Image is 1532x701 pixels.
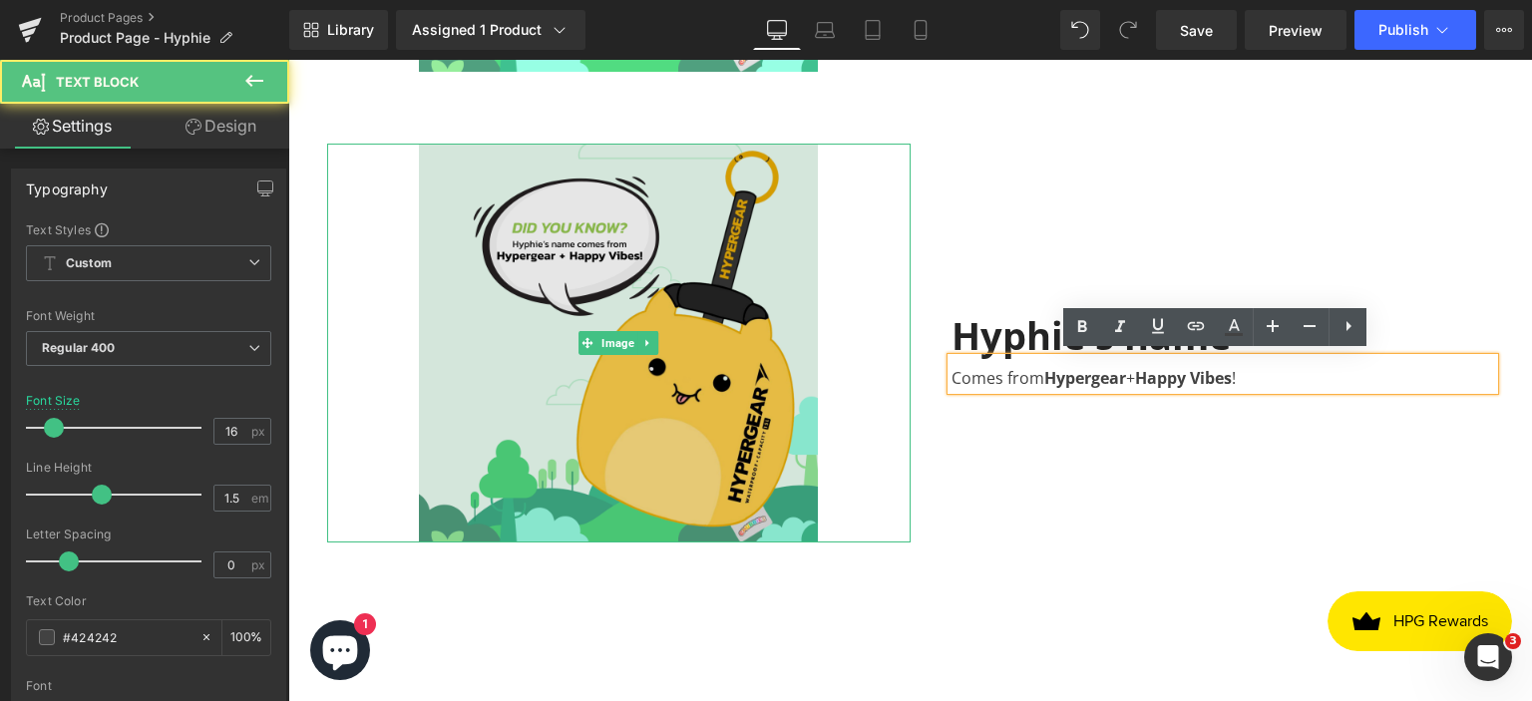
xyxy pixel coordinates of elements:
[60,10,289,26] a: Product Pages
[289,10,388,50] a: New Library
[1354,10,1476,50] button: Publish
[1484,10,1524,50] button: More
[63,626,191,648] input: Color
[60,30,210,46] span: Product Page - Hyphie
[222,620,270,655] div: %
[56,74,139,90] span: Text Block
[26,309,271,323] div: Font Weight
[849,10,897,50] a: Tablet
[26,527,271,541] div: Letter Spacing
[309,271,350,295] span: Image
[756,307,838,329] strong: Hypergear
[753,10,801,50] a: Desktop
[1505,633,1521,649] span: 3
[149,104,293,149] a: Design
[1464,633,1512,681] iframe: Intercom live chat
[663,298,1206,330] div: Comes from + !
[16,560,88,625] inbox-online-store-chat: Shopify online store chat
[26,221,271,237] div: Text Styles
[412,20,570,40] div: Assigned 1 Product
[251,558,268,571] span: px
[26,170,108,197] div: Typography
[801,10,849,50] a: Laptop
[66,255,112,272] b: Custom
[26,594,271,608] div: Text Color
[1378,22,1428,38] span: Publish
[1060,10,1100,50] button: Undo
[251,425,268,438] span: px
[26,461,271,475] div: Line Height
[26,679,271,693] div: Font
[251,492,268,505] span: em
[327,21,374,39] span: Library
[897,10,945,50] a: Mobile
[349,271,370,295] a: Expand / Collapse
[26,394,81,408] div: Font Size
[1269,20,1323,41] span: Preview
[42,340,116,355] b: Regular 400
[1108,10,1148,50] button: Redo
[1245,10,1346,50] a: Preview
[663,237,1206,299] div: Hyphie's name
[847,307,944,329] strong: Happy Vibes
[1039,531,1224,591] iframe: Button to open loyalty program pop-up
[1180,20,1213,41] span: Save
